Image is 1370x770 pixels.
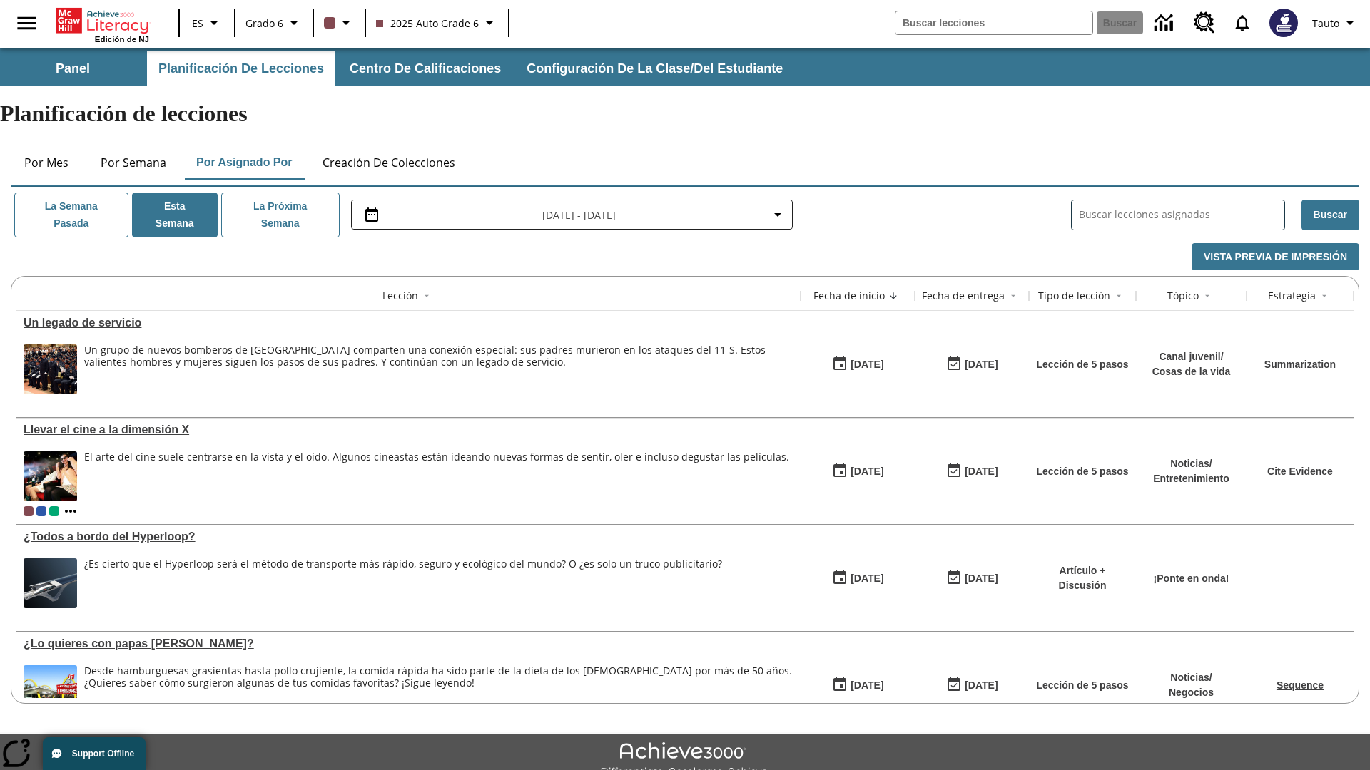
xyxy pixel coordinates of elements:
[185,145,304,180] button: Por asignado por
[24,451,77,501] img: El panel situado frente a los asientos rocía con agua nebulizada al feliz público en un cine equi...
[24,423,793,436] a: Llevar el cine a la dimensión X, Lecciones
[84,344,793,394] div: Un grupo de nuevos bomberos de Nueva York comparten una conexión especial: sus padres murieron en...
[147,51,335,86] button: Planificación de lecciones
[43,737,146,770] button: Support Offline
[851,356,883,374] div: [DATE]
[95,35,149,43] span: Edición de NJ
[1153,471,1229,486] p: Entretenimiento
[1185,4,1224,42] a: Centro de recursos, Se abrirá en una pestaña nueva.
[221,192,340,237] button: La próxima semana
[6,2,48,44] button: Abrir el menú lateral
[24,530,793,543] a: ¿Todos a bordo del Hyperloop?, Lecciones
[1224,4,1261,41] a: Notificaciones
[370,10,504,36] button: Clase: 2025 Auto Grade 6, Selecciona una clase
[1154,571,1229,586] p: ¡Ponte en onda!
[24,344,77,394] img: una fotografía de la ceremonia de graduación de la promoción de 2019 del Departamento de Bomberos...
[357,206,786,223] button: Seleccione el intervalo de fechas opción del menú
[1036,464,1128,479] p: Lección de 5 pasos
[1277,679,1324,691] a: Sequence
[941,565,1003,592] button: 06/30/26: Último día en que podrá accederse la lección
[1264,359,1336,370] a: Summarization
[1079,205,1284,225] input: Buscar lecciones asignadas
[922,289,1005,303] div: Fecha de entrega
[1152,364,1231,379] p: Cosas de la vida
[965,570,998,587] div: [DATE]
[240,10,308,36] button: Grado: Grado 6, Elige un grado
[11,145,82,180] button: Por mes
[827,458,888,485] button: 08/18/25: Primer día en que estuvo disponible la lección
[36,506,46,516] div: OL 2025 Auto Grade 7
[84,344,793,369] div: Un grupo de nuevos bomberos de [GEOGRAPHIC_DATA] comparten una conexión especial: sus padres muri...
[827,565,888,592] button: 07/21/25: Primer día en que estuvo disponible la lección
[132,192,218,237] button: Esta semana
[376,16,479,31] span: 2025 Auto Grade 6
[24,317,793,329] div: Un legado de servicio
[1306,10,1364,36] button: Perfil/Configuración
[84,665,793,715] div: Desde hamburguesas grasientas hasta pollo crujiente, la comida rápida ha sido parte de la dieta d...
[84,558,722,608] div: ¿Es cierto que el Hyperloop será el método de transporte más rápido, seguro y ecológico del mundo...
[1268,289,1316,303] div: Estrategia
[1169,670,1214,685] p: Noticias /
[1036,563,1129,593] p: Artículo + Discusión
[1261,4,1306,41] button: Escoja un nuevo avatar
[1301,200,1359,230] button: Buscar
[1152,349,1231,364] p: Canal juvenil /
[24,637,793,650] a: ¿Lo quieres con papas fritas?, Lecciones
[84,665,793,689] div: Desde hamburguesas grasientas hasta pollo crujiente, la comida rápida ha sido parte de la dieta d...
[895,11,1092,34] input: Buscar campo
[1036,678,1128,693] p: Lección de 5 pasos
[1312,16,1339,31] span: Tauto
[1036,357,1128,372] p: Lección de 5 pasos
[827,672,888,699] button: 07/14/25: Primer día en que estuvo disponible la lección
[382,289,418,303] div: Lección
[965,463,998,481] div: [DATE]
[24,506,34,516] div: Clase actual
[245,16,283,31] span: Grado 6
[89,145,178,180] button: Por semana
[56,6,149,35] a: Portada
[318,10,360,36] button: El color de la clase es café oscuro. Cambiar el color de la clase.
[24,423,793,436] div: Llevar el cine a la dimensión X
[1,51,144,86] button: Panel
[1192,243,1359,271] button: Vista previa de impresión
[1169,685,1214,700] p: Negocios
[1167,289,1199,303] div: Tópico
[1316,287,1333,304] button: Sort
[515,51,794,86] button: Configuración de la clase/del estudiante
[965,356,998,374] div: [DATE]
[84,558,722,570] div: ¿Es cierto que el Hyperloop será el método de transporte más rápido, seguro y ecológico del mundo...
[1153,456,1229,471] p: Noticias /
[851,463,883,481] div: [DATE]
[851,570,883,587] div: [DATE]
[542,207,616,222] span: [DATE] - [DATE]
[1267,466,1333,477] a: Cite Evidence
[24,665,77,715] img: Uno de los primeros locales de McDonald's, con el icónico letrero rojo y los arcos amarillos.
[1146,4,1185,43] a: Centro de información
[338,51,512,86] button: Centro de calificaciones
[1110,287,1127,304] button: Sort
[1038,289,1110,303] div: Tipo de lección
[184,10,230,36] button: Lenguaje: ES, Selecciona un idioma
[24,637,793,650] div: ¿Lo quieres con papas fritas?
[941,458,1003,485] button: 08/24/25: Último día en que podrá accederse la lección
[418,287,435,304] button: Sort
[14,192,128,237] button: La semana pasada
[56,5,149,43] div: Portada
[813,289,885,303] div: Fecha de inicio
[1269,9,1298,37] img: Avatar
[24,558,77,608] img: Representación artística del vehículo Hyperloop TT entrando en un túnel
[885,287,902,304] button: Sort
[49,506,59,516] span: 2025 Auto Grade 4
[965,677,998,694] div: [DATE]
[827,351,888,378] button: 08/18/25: Primer día en que estuvo disponible la lección
[1005,287,1022,304] button: Sort
[1199,287,1216,304] button: Sort
[84,451,789,501] div: El arte del cine suele centrarse en la vista y el oído. Algunos cineastas están ideando nuevas fo...
[192,16,203,31] span: ES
